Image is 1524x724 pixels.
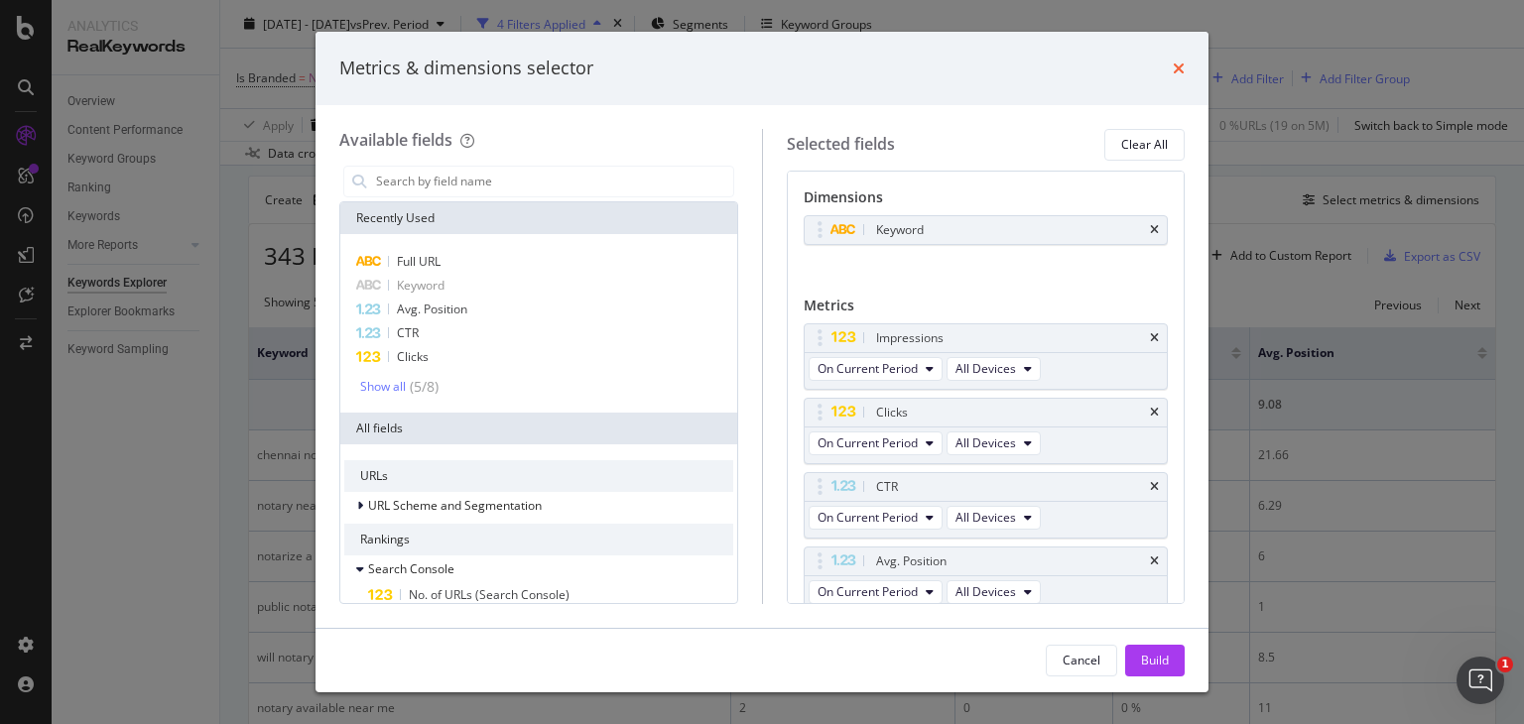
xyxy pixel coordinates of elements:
button: On Current Period [809,580,943,604]
div: times [1150,224,1159,236]
div: Keyword [876,220,924,240]
div: times [1173,56,1185,81]
div: Show all [360,380,406,394]
span: On Current Period [818,434,918,451]
button: On Current Period [809,357,943,381]
div: Keywordtimes [804,215,1169,245]
div: times [1150,332,1159,344]
div: Metrics [804,296,1169,323]
div: Avg. Position [876,551,947,571]
span: Full URL [397,253,441,270]
div: Dimensions [804,187,1169,215]
span: Keyword [397,277,444,294]
div: Clear All [1121,136,1168,153]
span: All Devices [955,583,1016,600]
span: CTR [397,324,419,341]
div: Rankings [344,524,733,555]
div: times [1150,555,1159,567]
div: Cancel [1063,652,1100,668]
span: On Current Period [818,360,918,377]
span: No. of URLs (Search Console) [409,586,570,603]
div: Clicks [876,403,908,422]
div: times [1150,407,1159,419]
div: modal [316,32,1208,692]
span: Avg. Position [397,301,467,317]
button: On Current Period [809,506,943,530]
div: All fields [340,413,737,444]
span: All Devices [955,509,1016,526]
button: Build [1125,645,1185,676]
div: Avg. PositiontimesOn Current PeriodAll Devices [804,546,1169,613]
span: On Current Period [818,509,918,526]
button: Clear All [1104,129,1185,161]
div: Metrics & dimensions selector [339,56,593,81]
input: Search by field name [374,167,733,196]
span: All Devices [955,360,1016,377]
span: URL Scheme and Segmentation [368,497,542,514]
div: CTRtimesOn Current PeriodAll Devices [804,472,1169,539]
div: URLs [344,460,733,492]
div: Available fields [339,129,452,151]
div: times [1150,481,1159,493]
div: CTR [876,477,898,497]
div: Selected fields [787,133,895,156]
iframe: Intercom live chat [1457,657,1504,704]
div: Impressions [876,328,944,348]
div: Recently Used [340,202,737,234]
button: All Devices [947,506,1041,530]
div: ( 5 / 8 ) [406,377,439,397]
div: Build [1141,652,1169,668]
span: All Devices [955,434,1016,451]
div: ImpressionstimesOn Current PeriodAll Devices [804,323,1169,390]
span: On Current Period [818,583,918,600]
button: All Devices [947,580,1041,604]
span: Clicks [397,348,429,365]
span: 1 [1497,657,1513,672]
span: Search Console [368,560,454,577]
div: ClickstimesOn Current PeriodAll Devices [804,398,1169,464]
button: On Current Period [809,431,943,455]
button: Cancel [1046,645,1117,676]
button: All Devices [947,431,1041,455]
button: All Devices [947,357,1041,381]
